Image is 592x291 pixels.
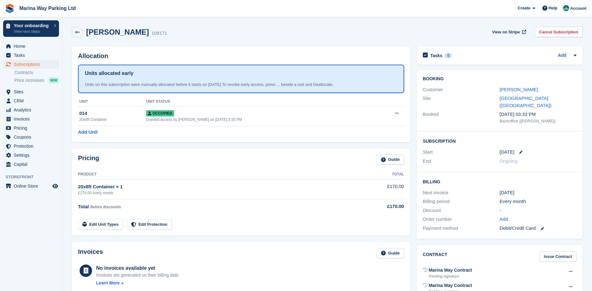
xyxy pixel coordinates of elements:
[423,178,576,185] h2: Billing
[423,251,448,262] h2: Contract
[86,28,149,36] h2: [PERSON_NAME]
[3,160,59,169] a: menu
[14,87,51,96] span: Sites
[3,115,59,123] a: menu
[14,70,59,76] a: Contracts
[500,87,538,92] a: [PERSON_NAME]
[430,53,443,58] h2: Tasks
[423,95,500,109] div: Site
[14,115,51,123] span: Invoices
[500,118,576,124] div: Backoffice ([PERSON_NAME])
[78,129,97,136] a: Add Unit
[49,77,59,83] div: NEW
[423,149,500,156] div: Start
[14,42,51,51] span: Home
[127,219,172,229] a: Edit Protection
[429,274,472,279] div: Pending signature
[3,60,59,69] a: menu
[14,124,51,132] span: Pricing
[558,52,566,59] a: Add
[146,97,373,107] th: Unit Status
[423,86,500,93] div: Customer
[500,216,508,223] a: Add
[14,160,51,169] span: Capital
[3,51,59,60] a: menu
[5,4,14,13] img: stora-icon-8386f47178a22dfd0bd8f6a31ec36ba5ce8667c1dd55bd0f319d3a0aa187defe.svg
[3,20,59,37] a: Your onboarding View next steps
[78,183,354,190] div: 20x8ft Container × 1
[96,280,180,286] a: Learn More
[500,149,514,156] time: 2025-10-01 00:00:00 UTC
[492,29,520,35] span: View on Stripe
[51,182,59,190] a: Preview store
[429,282,472,289] div: Marina Way Contract
[85,70,134,77] h1: Units allocated early
[3,124,59,132] a: menu
[445,53,452,58] div: 0
[96,272,180,279] div: Invoices are generated on their billing date.
[14,29,51,34] p: View next steps
[6,174,62,180] span: Storefront
[96,264,180,272] div: No invoices available yet
[3,182,59,190] a: menu
[3,133,59,141] a: menu
[429,267,472,274] div: Marina Way Contract
[500,189,576,196] div: [DATE]
[3,87,59,96] a: menu
[78,170,354,180] th: Product
[14,133,51,141] span: Coupons
[14,151,51,160] span: Settings
[14,142,51,150] span: Protection
[354,203,404,210] div: £170.00
[79,110,146,117] div: 014
[78,97,146,107] th: Unit
[540,251,576,262] a: Issue Contract
[423,158,500,165] div: End
[423,225,500,232] div: Payment method
[423,111,500,124] div: Booked
[14,106,51,114] span: Analytics
[500,158,517,164] span: Ongoing
[14,51,51,60] span: Tasks
[96,280,120,286] div: Learn More
[3,106,59,114] a: menu
[79,117,146,122] div: 20x8ft Container
[423,207,500,214] div: Discount
[78,52,404,60] h2: Allocation
[423,216,500,223] div: Order number
[78,190,354,196] div: £170.00 every month
[14,23,51,28] p: Your onboarding
[423,198,500,205] div: Billing period
[377,155,404,165] a: Guide
[151,30,167,37] div: 109171
[17,3,78,13] a: Marina Way Parking Ltd
[500,111,576,118] div: [DATE] 03:33 PM
[78,204,89,209] span: Total
[570,5,586,12] span: Account
[78,155,99,165] h2: Pricing
[85,81,397,88] div: Units on this subscription were manually allocated before it starts on [DATE] To revoke early acc...
[423,189,500,196] div: Next invoice
[14,60,51,69] span: Subscriptions
[146,110,174,116] span: Occupied
[500,198,576,205] div: Every month
[146,117,373,122] div: Granted access by [PERSON_NAME] on [DATE] 3:35 PM
[14,182,51,190] span: Online Store
[563,5,569,11] img: Paul Lewis
[3,96,59,105] a: menu
[354,180,404,199] td: £170.00
[78,219,123,229] a: Edit Unit Types
[14,96,51,105] span: CRM
[3,142,59,150] a: menu
[500,225,576,232] div: Debit/Credit Card
[354,170,404,180] th: Total
[500,207,576,214] div: -
[377,248,404,259] a: Guide
[535,27,583,37] a: Cancel Subscription
[549,5,557,11] span: Help
[518,5,530,11] span: Create
[423,76,576,81] h2: Booking
[490,27,527,37] a: View on Stripe
[423,138,576,144] h2: Subscription
[78,248,103,259] h2: Invoices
